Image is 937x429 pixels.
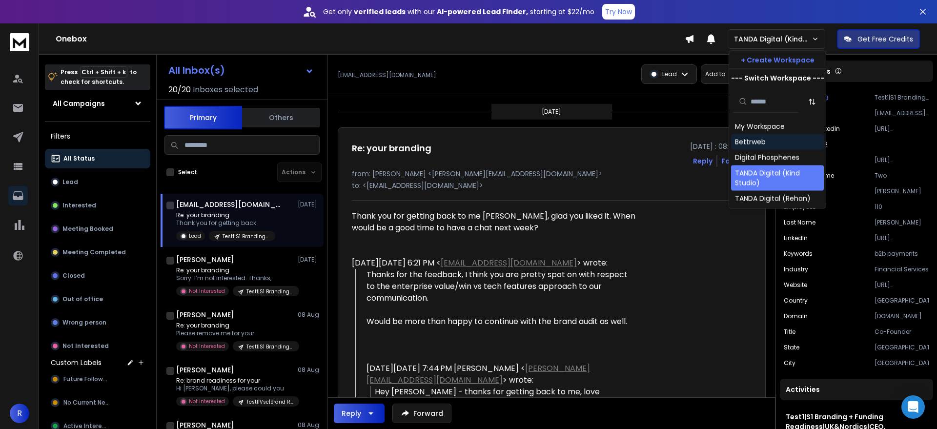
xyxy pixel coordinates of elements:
[176,322,293,329] p: Re: your branding
[437,7,528,17] strong: AI-powered Lead Finder,
[784,281,807,289] p: Website
[176,365,234,375] h1: [PERSON_NAME]
[45,219,150,239] button: Meeting Booked
[875,234,929,242] p: [URL][DOMAIN_NAME][PERSON_NAME]
[542,108,561,116] p: [DATE]
[602,4,635,20] button: Try Now
[784,219,815,226] p: Last Name
[735,194,811,204] div: TANDA Digital (Rehan)
[62,319,106,327] p: Wrong person
[354,7,406,17] strong: verified leads
[193,84,258,96] h3: Inboxes selected
[176,310,234,320] h1: [PERSON_NAME]
[875,297,929,305] p: [GEOGRAPHIC_DATA]
[441,257,577,268] a: [EMAIL_ADDRESS][DOMAIN_NAME]
[176,385,293,392] p: Hi [PERSON_NAME], please could you
[875,187,929,195] p: [PERSON_NAME]
[784,344,799,351] p: State
[45,149,150,168] button: All Status
[875,250,929,258] p: b2b payments
[352,257,637,269] div: [DATE][DATE] 6:21 PM < > wrote:
[45,289,150,309] button: Out of office
[875,203,929,211] p: 110
[298,201,320,208] p: [DATE]
[168,65,225,75] h1: All Inbox(s)
[10,33,29,51] img: logo
[168,84,191,96] span: 20 / 20
[784,250,813,258] p: Keywords
[857,34,913,44] p: Get Free Credits
[10,404,29,423] button: R
[45,172,150,192] button: Lead
[56,33,685,45] h1: Onebox
[875,328,929,336] p: Co-Founder
[693,156,713,166] button: Reply
[734,34,812,44] p: TANDA Digital (Kind Studio)
[875,172,929,180] p: Two
[298,256,320,264] p: [DATE]
[189,232,201,240] p: Lead
[367,363,590,386] a: [PERSON_NAME][EMAIL_ADDRESS][DOMAIN_NAME]
[176,274,293,282] p: Sorry. I’m not interested. Thanks,
[176,329,293,337] p: Please remove me for your
[875,281,929,289] p: [URL][DOMAIN_NAME]
[690,142,752,151] p: [DATE] : 08:40 pm
[875,109,929,117] p: [EMAIL_ADDRESS][DOMAIN_NAME]
[45,266,150,286] button: Closed
[242,107,320,128] button: Others
[352,142,431,155] h1: Re: your branding
[735,168,820,188] div: TANDA Digital (Kind Studio)
[189,343,225,350] p: Not Interested
[323,7,594,17] p: Get only with our starting at $22/mo
[51,358,102,368] h3: Custom Labels
[367,363,637,386] div: [DATE][DATE] 7:44 PM [PERSON_NAME] < > wrote:
[62,342,109,350] p: Not Interested
[176,255,234,265] h1: [PERSON_NAME]
[45,94,150,113] button: All Campaigns
[662,70,677,78] p: Lead
[802,92,822,111] button: Sort by Sort A-Z
[45,369,150,389] button: Future Followup
[63,155,95,163] p: All Status
[164,106,242,129] button: Primary
[176,200,284,209] h1: [EMAIL_ADDRESS][DOMAIN_NAME]
[161,61,322,80] button: All Inbox(s)
[176,377,293,385] p: Re: brand readiness for your
[784,234,808,242] p: LinkedIn
[780,379,933,400] div: Activities
[875,125,929,133] p: [URL][DOMAIN_NAME]
[875,312,929,320] p: [DOMAIN_NAME]
[334,404,385,423] button: Reply
[62,295,103,303] p: Out of office
[352,169,752,179] p: from: [PERSON_NAME] <[PERSON_NAME][EMAIL_ADDRESS][DOMAIN_NAME]>
[735,153,799,163] div: Digital Phosphenes
[784,266,808,273] p: Industry
[178,168,197,176] label: Select
[338,71,436,79] p: [EMAIL_ADDRESS][DOMAIN_NAME]
[705,70,725,78] p: Add to
[735,122,785,131] div: My Workspace
[45,336,150,356] button: Not Interested
[875,344,929,351] p: [GEOGRAPHIC_DATA]
[875,94,929,102] p: Test1|S1 Branding + Funding Readiness|UK&Nordics|CEO, founder|210225
[223,233,269,240] p: Test1|S1 Branding + Funding Readiness|UK&Nordics|CEO, founder|210225
[63,375,110,383] span: Future Followup
[875,359,929,367] p: [GEOGRAPHIC_DATA]
[53,99,105,108] h1: All Campaigns
[784,312,808,320] p: Domain
[176,266,293,274] p: Re: your branding
[45,196,150,215] button: Interested
[45,313,150,332] button: Wrong person
[45,243,150,262] button: Meeting Completed
[45,393,150,412] button: No Current Need
[875,219,929,226] p: [PERSON_NAME]
[246,398,293,406] p: Test1|Vsc|Brand Readiness Workshop Angle for VCs & Accelerators|UK&nordics|210225
[189,287,225,295] p: Not Interested
[784,328,795,336] p: Title
[367,316,637,327] div: Would be more than happy to continue with the brand audit as well.
[875,156,929,164] p: [URL][DOMAIN_NAME]
[735,137,766,147] div: Bettrweb
[62,272,85,280] p: Closed
[352,210,637,234] div: Thank you for getting back to me [PERSON_NAME], glad you liked it. When would be a good time to h...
